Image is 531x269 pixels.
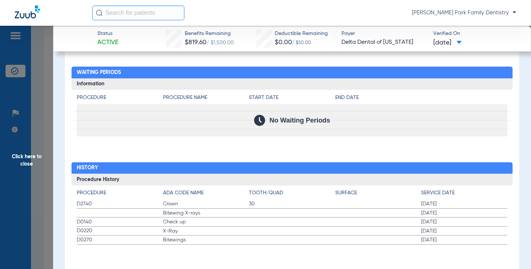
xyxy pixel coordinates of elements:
[335,94,507,102] h4: End Date
[72,174,513,185] h3: Procedure History
[421,200,507,208] span: [DATE]
[163,209,249,217] span: Bitewing X-rays
[335,94,507,104] app-breakdown-title: End Date
[421,236,507,244] span: [DATE]
[335,189,421,199] app-breakdown-title: Surface
[163,236,249,244] span: Bitewings
[97,30,118,38] span: Status
[96,10,103,16] img: Search Icon
[77,218,163,226] span: D0140
[163,189,249,197] h4: ADA Code Name
[206,40,234,45] span: / $1,500.00
[163,94,249,104] app-breakdown-title: Procedure Name
[72,78,513,90] h3: Information
[421,189,507,199] app-breakdown-title: Service Date
[97,38,118,47] span: Active
[77,200,163,208] span: D2740
[335,189,421,197] h4: Surface
[163,227,249,235] span: X-Ray
[341,30,427,38] span: Payer
[249,94,335,102] h4: Start Date
[421,218,507,226] span: [DATE]
[249,189,335,197] h4: Tooth/Quad
[433,30,519,38] span: Verified On
[77,94,163,102] h4: Procedure
[77,189,163,197] h4: Procedure
[77,236,163,244] span: D0270
[249,94,335,104] app-breakdown-title: Start Date
[341,38,427,47] span: Delta Dental of [US_STATE]
[163,200,249,208] span: Crown
[249,189,335,199] app-breakdown-title: Tooth/Quad
[421,209,507,217] span: [DATE]
[77,94,163,104] app-breakdown-title: Procedure
[163,94,249,102] h4: Procedure Name
[185,30,234,38] span: Benefits Remaining
[92,6,184,20] input: Search for patients
[292,41,311,45] span: / $50.00
[421,227,507,235] span: [DATE]
[185,39,206,46] span: $819.60
[254,115,265,126] img: Calendar
[77,189,163,199] app-breakdown-title: Procedure
[72,67,513,78] h2: Waiting Periods
[77,227,163,235] span: D0220
[421,189,507,197] h4: Service Date
[72,162,513,174] h2: History
[163,218,249,226] span: Check up
[163,189,249,199] app-breakdown-title: ADA Code Name
[15,6,40,18] img: Zuub Logo
[433,38,462,47] span: [DATE]
[270,117,330,124] span: No Waiting Periods
[412,9,516,17] span: [PERSON_NAME] Park Family Dentistry
[275,39,292,46] span: $0.00
[249,200,335,208] span: 30
[275,30,328,38] span: Deductible Remaining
